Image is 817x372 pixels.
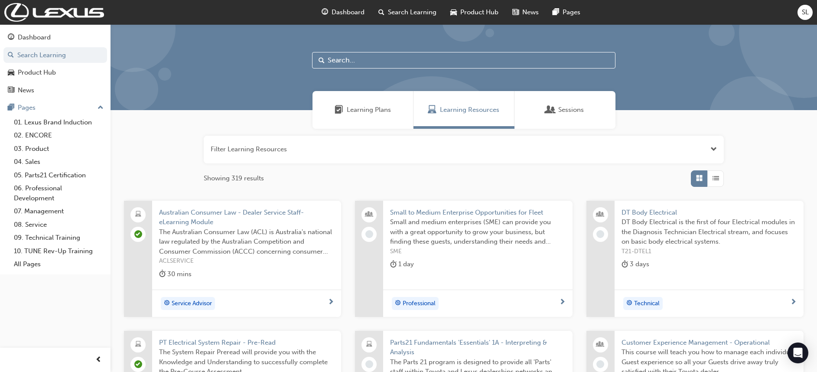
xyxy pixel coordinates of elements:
button: Open the filter [710,144,717,154]
span: Grid [696,173,703,183]
a: News [3,82,107,98]
div: News [18,85,34,95]
span: car-icon [450,7,457,18]
button: DashboardSearch LearningProduct HubNews [3,28,107,100]
span: SL [802,7,809,17]
button: SL [797,5,813,20]
img: Trak [4,3,104,22]
a: 02. ENCORE [10,129,107,142]
span: learningRecordVerb_NONE-icon [365,230,373,238]
span: Sessions [558,105,584,115]
button: Pages [3,100,107,116]
span: Product Hub [460,7,498,17]
span: Dashboard [332,7,365,17]
a: 03. Product [10,142,107,156]
a: guage-iconDashboard [315,3,371,21]
span: duration-icon [390,259,397,270]
span: people-icon [597,339,603,350]
span: target-icon [164,298,170,309]
a: SessionsSessions [514,91,615,129]
a: Search Learning [3,47,107,63]
span: people-icon [366,209,372,220]
span: guage-icon [322,7,328,18]
span: pages-icon [8,104,14,112]
span: Pages [563,7,580,17]
span: Learning Plans [347,105,391,115]
span: learningRecordVerb_NONE-icon [365,360,373,368]
span: Search [319,55,325,65]
a: Learning ResourcesLearning Resources [413,91,514,129]
span: Parts21 Fundamentals 'Essentials' 1A - Interpreting & Analysis [390,338,565,357]
span: laptop-icon [135,209,141,220]
a: 10. TUNE Rev-Up Training [10,245,107,258]
div: Product Hub [18,68,56,78]
input: Search... [312,52,615,69]
span: Showing 319 results [204,173,264,183]
span: pages-icon [553,7,559,18]
span: Sessions [546,105,555,115]
div: 30 mins [159,269,192,280]
span: up-icon [98,102,104,114]
span: next-icon [790,299,797,307]
a: search-iconSearch Learning [371,3,443,21]
span: Australian Consumer Law - Dealer Service Staff- eLearning Module [159,208,334,227]
div: 3 days [622,259,649,270]
span: guage-icon [8,34,14,42]
span: Learning Plans [335,105,343,115]
span: Professional [403,299,436,309]
span: PT Electrical System Repair - Pre-Read [159,338,334,348]
a: 07. Management [10,205,107,218]
a: 08. Service [10,218,107,232]
span: Small and medium enterprises (SME) can provide you with a great opportunity to grow your business... [390,217,565,247]
span: laptop-icon [366,339,372,350]
span: Learning Resources [440,105,499,115]
a: Product Hub [3,65,107,81]
div: 1 day [390,259,414,270]
span: News [522,7,539,17]
a: Australian Consumer Law - Dealer Service Staff- eLearning ModuleThe Australian Consumer Law (ACL)... [124,201,341,317]
span: The Australian Consumer Law (ACL) is Australia's national law regulated by the Australian Competi... [159,227,334,257]
a: car-iconProduct Hub [443,3,505,21]
span: next-icon [559,299,566,307]
a: DT Body ElectricalDT Body Electrical is the first of four Electrical modules in the Diagnosis Tec... [586,201,804,317]
a: 04. Sales [10,155,107,169]
span: target-icon [395,298,401,309]
div: Pages [18,103,36,113]
span: duration-icon [622,259,628,270]
a: All Pages [10,258,107,271]
span: laptop-icon [135,339,141,350]
span: people-icon [597,209,603,220]
a: 01. Lexus Brand Induction [10,116,107,129]
span: Technical [634,299,660,309]
a: Dashboard [3,29,107,46]
span: SME [390,247,565,257]
span: search-icon [8,52,14,59]
a: Learning PlansLearning Plans [312,91,413,129]
span: learningRecordVerb_COMPLETE-icon [134,360,142,368]
a: 06. Professional Development [10,182,107,205]
span: DT Body Electrical [622,208,797,218]
span: Search Learning [388,7,436,17]
span: Small to Medium Enterprise Opportunities for Fleet [390,208,565,218]
div: Dashboard [18,33,51,42]
span: next-icon [328,299,334,307]
span: search-icon [378,7,384,18]
span: T21-DTEL1 [622,247,797,257]
span: List [713,173,719,183]
span: Learning Resources [428,105,436,115]
span: learningRecordVerb_NONE-icon [596,230,604,238]
span: DT Body Electrical is the first of four Electrical modules in the Diagnosis Technician Electrical... [622,217,797,247]
div: Open Intercom Messenger [788,343,808,363]
span: duration-icon [159,269,166,280]
span: Customer Experience Management - Operational [622,338,797,348]
span: news-icon [512,7,519,18]
span: prev-icon [95,355,102,365]
span: learningRecordVerb_PASS-icon [134,230,142,238]
a: pages-iconPages [546,3,587,21]
span: learningRecordVerb_NONE-icon [596,360,604,368]
a: news-iconNews [505,3,546,21]
span: ACLSERVICE [159,256,334,266]
span: target-icon [626,298,632,309]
